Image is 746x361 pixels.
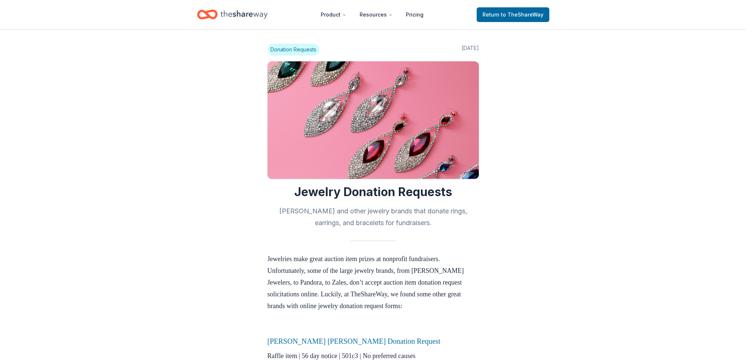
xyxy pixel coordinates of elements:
nav: Main [315,6,429,23]
h1: Jewelry Donation Requests [268,185,479,199]
p: Jewelries make great auction item prizes at nonprofit fundraisers. Unfortunately, some of the lar... [268,253,479,312]
a: [PERSON_NAME] [PERSON_NAME] Donation Request [268,337,441,345]
button: Product [315,7,352,22]
span: to TheShareWay [501,11,543,18]
a: Home [197,6,268,23]
a: Returnto TheShareWay [477,7,549,22]
span: Return [483,10,543,19]
h2: [PERSON_NAME] and other jewelry brands that donate rings, earrings, and bracelets for fundraisers. [268,205,479,229]
button: Resources [354,7,399,22]
span: Donation Requests [268,44,319,55]
span: [DATE] [462,44,479,55]
img: Image for Jewelry Donation Requests [268,61,479,179]
a: Pricing [400,7,429,22]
